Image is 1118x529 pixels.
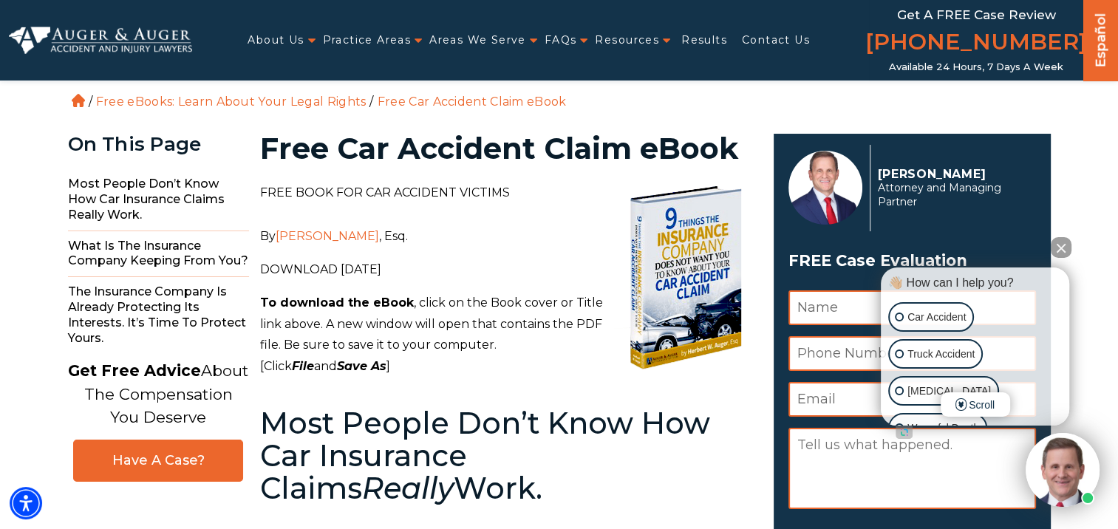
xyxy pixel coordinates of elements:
[260,259,756,281] p: DOWNLOAD [DATE]
[545,25,577,55] a: FAQs
[260,293,756,378] p: , click on the Book cover or Title link above. A new window will open that contains the PDF file....
[68,169,249,231] span: Most People Don’t Know How Car Insurance Claims Really Work.
[73,440,243,482] a: Have A Case?
[260,134,756,163] h1: Free Car Accident Claim eBook
[276,229,379,243] a: [PERSON_NAME]
[68,359,248,429] p: About The Compensation You Deserve
[260,296,414,310] strong: To download the eBook
[10,487,42,519] div: Accessibility Menu
[897,7,1056,22] span: Get a FREE Case Review
[884,275,1066,291] div: 👋🏼 How can I help you?
[878,167,1028,181] p: [PERSON_NAME]
[1051,237,1071,258] button: Close Intaker Chat Widget
[907,419,979,437] p: Wrongful Death
[89,452,228,469] span: Have A Case?
[9,27,192,55] img: Auger & Auger Accident and Injury Lawyers Logo
[72,94,85,107] a: Home
[337,359,386,373] em: Save As
[907,382,991,400] p: [MEDICAL_DATA]
[788,290,1036,325] input: Name
[260,407,756,505] h2: Most People Don’t Know How Car Insurance Claims Work.
[248,25,304,55] a: About Us
[681,25,727,55] a: Results
[788,382,1036,417] input: Email
[878,181,1028,209] span: Attorney and Managing Partner
[896,426,913,439] a: Open intaker chat
[788,151,862,225] img: Herbert Auger
[1026,433,1100,507] img: Intaker widget Avatar
[788,336,1036,371] input: Phone Number
[865,26,1087,61] a: [PHONE_NUMBER]
[788,247,1036,275] span: FREE Case Evaluation
[362,470,454,506] em: Really
[614,182,756,372] img: 9 Things
[68,361,201,380] strong: Get Free Advice
[260,182,756,204] p: FREE BOOK FOR CAR ACCIDENT VICTIMS
[323,25,412,55] a: Practice Areas
[595,25,659,55] a: Resources
[68,231,249,278] span: What Is the Insurance Company Keeping From You?
[429,25,526,55] a: Areas We Serve
[260,226,756,248] p: By , Esq.
[742,25,810,55] a: Contact Us
[68,277,249,353] span: The Insurance Company Is Already Protecting Its Interests. It’s Time to Protect Yours.
[96,95,367,109] a: Free eBooks: Learn About Your Legal Rights
[292,359,314,373] em: File
[889,61,1063,73] span: Available 24 Hours, 7 Days a Week
[907,308,966,327] p: Car Accident
[374,95,570,109] li: Free Car Accident Claim eBook
[907,345,975,364] p: Truck Accident
[941,392,1010,417] span: Scroll
[68,134,249,155] div: On This Page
